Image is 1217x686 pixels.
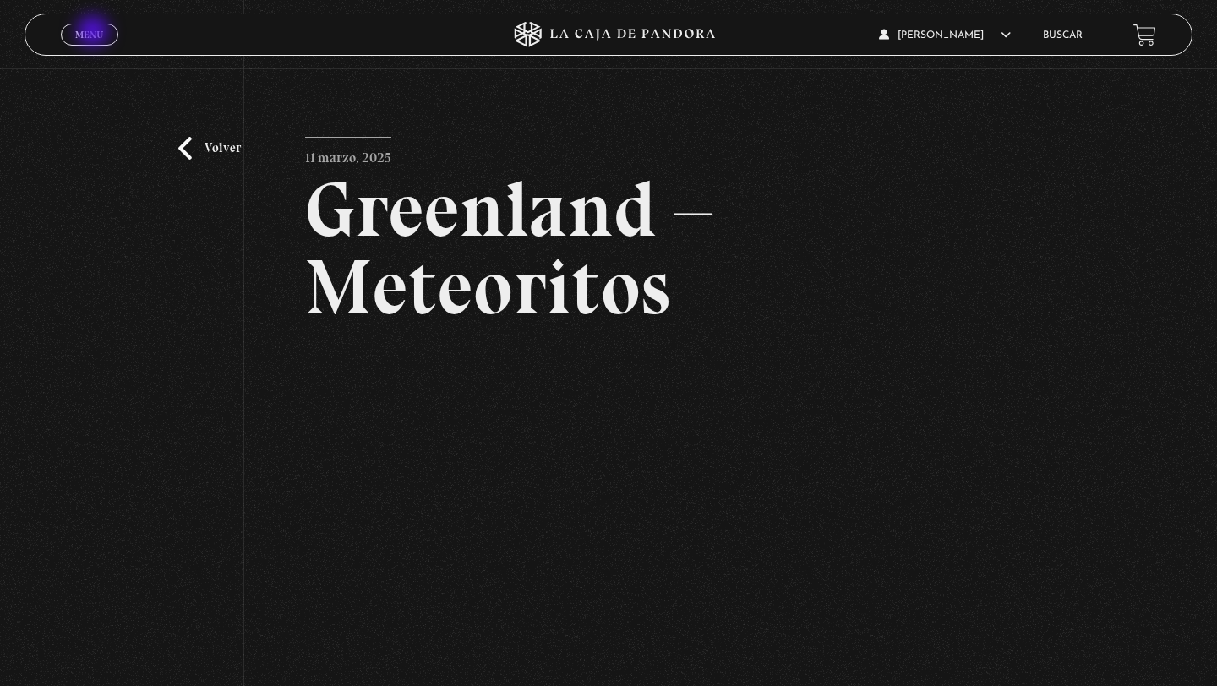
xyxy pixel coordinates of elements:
p: 11 marzo, 2025 [305,137,391,171]
span: Menu [75,30,103,40]
h2: Greenland – Meteoritos [305,171,913,326]
span: [PERSON_NAME] [879,30,1011,41]
a: Buscar [1043,30,1083,41]
span: Cerrar [70,44,110,56]
a: View your shopping cart [1133,24,1156,46]
a: Volver [178,137,241,160]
